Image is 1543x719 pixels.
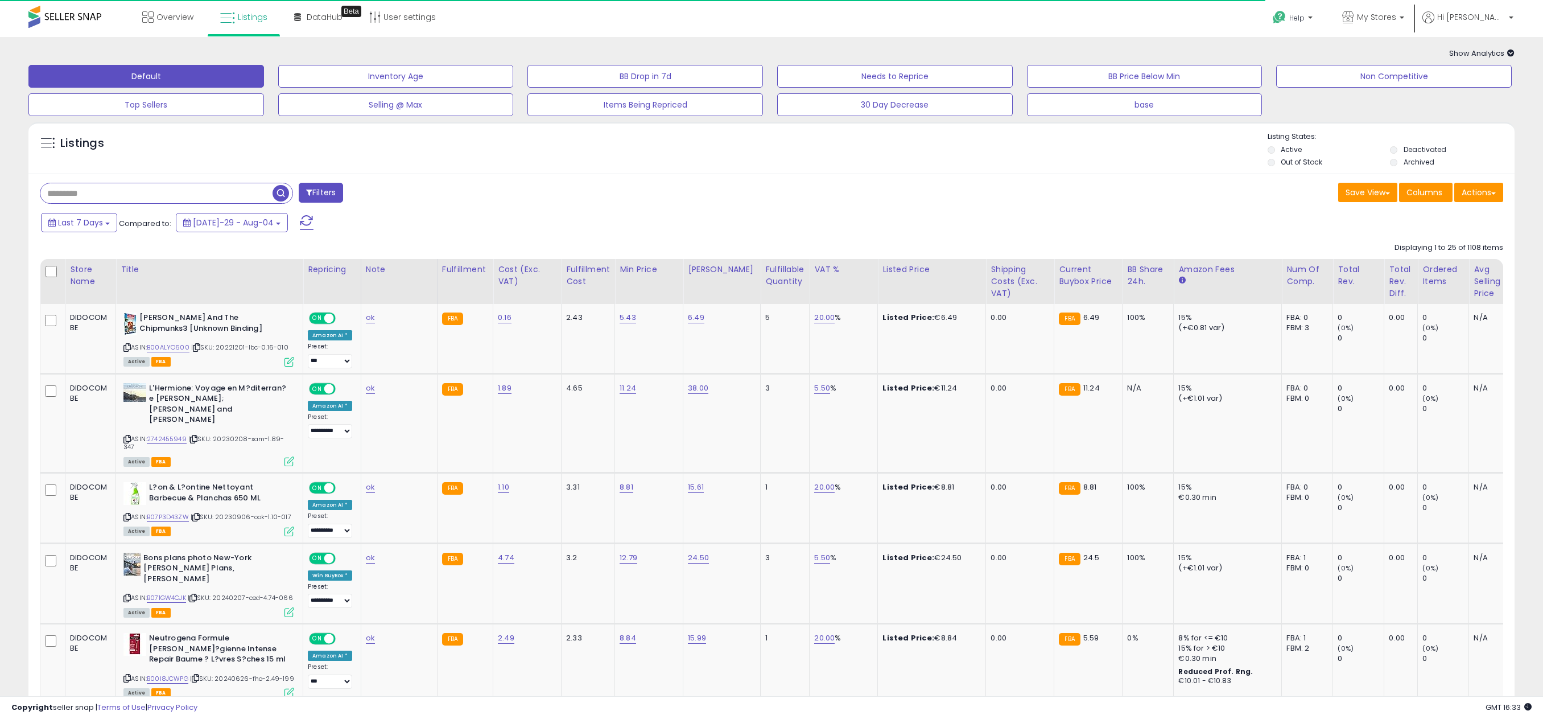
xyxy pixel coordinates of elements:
[1286,633,1324,643] div: FBA: 1
[366,552,375,564] a: ok
[1395,243,1503,253] div: Displaying 1 to 25 of 1108 items
[620,312,636,323] a: 5.43
[70,482,107,503] div: DIDOCOM BE
[882,383,977,393] div: €11.24
[308,512,352,538] div: Preset:
[308,583,352,609] div: Preset:
[777,65,1013,88] button: Needs to Reprice
[188,593,293,602] span: | SKU: 20240207-ced-4.74-066
[41,213,117,232] button: Last 7 Days
[1178,492,1273,503] div: €0.30 min
[147,593,186,603] a: B071GW4CJK
[308,264,356,276] div: Repricing
[1474,264,1515,299] div: Avg Selling Price
[882,633,977,643] div: €8.84
[310,483,324,493] span: ON
[566,482,606,492] div: 3.31
[1449,48,1515,59] span: Show Analytics
[1178,563,1273,573] div: (+€1.01 var)
[191,512,291,521] span: | SKU: 20230906-ook-1.10-017
[1338,333,1384,343] div: 0
[882,552,934,563] b: Listed Price:
[1389,633,1409,643] div: 0.00
[70,383,107,404] div: DIDOCOM BE
[498,264,556,287] div: Cost (Exc. VAT)
[1178,383,1273,393] div: 15%
[1338,482,1384,492] div: 0
[566,383,606,393] div: 4.65
[11,702,53,713] strong: Copyright
[1474,482,1511,492] div: N/A
[882,482,977,492] div: €8.81
[1338,564,1354,573] small: (0%)
[334,384,352,393] span: OFF
[334,314,352,323] span: OFF
[814,632,835,644] a: 20.00
[765,264,804,287] div: Fulfillable Quantity
[1059,264,1117,287] div: Current Buybox Price
[814,552,830,564] a: 5.50
[1422,394,1438,403] small: (0%)
[814,264,873,276] div: VAT %
[308,330,352,340] div: Amazon AI *
[527,93,763,116] button: Items Being Repriced
[1422,654,1468,664] div: 0
[1083,552,1100,563] span: 24.5
[1422,503,1468,513] div: 0
[1127,264,1169,287] div: BB Share 24h.
[308,413,352,439] div: Preset:
[1357,11,1396,23] span: My Stores
[1127,482,1165,492] div: 100%
[1422,404,1468,414] div: 0
[123,553,141,576] img: 513oeEzZWcL._SL40_.jpg
[1178,276,1185,286] small: Amazon Fees.
[334,553,352,563] span: OFF
[123,633,146,656] img: 41iTS2CkmjL._SL40_.jpg
[1286,563,1324,573] div: FBM: 0
[442,482,463,495] small: FBA
[688,312,704,323] a: 6.49
[991,264,1049,299] div: Shipping Costs (Exc. VAT)
[151,688,171,698] span: FBA
[991,553,1045,563] div: 0.00
[620,552,637,564] a: 12.79
[1389,264,1413,299] div: Total Rev. Diff.
[123,357,150,367] span: All listings currently available for purchase on Amazon
[1286,264,1328,287] div: Num of Comp.
[1178,643,1273,654] div: 15% for > €10
[620,482,633,493] a: 8.81
[1178,482,1273,492] div: 15%
[1422,564,1438,573] small: (0%)
[442,553,463,565] small: FBA
[1027,65,1263,88] button: BB Price Below Min
[123,527,150,536] span: All listings currently available for purchase on Amazon
[1474,383,1511,393] div: N/A
[688,632,706,644] a: 15.99
[991,313,1045,323] div: 0.00
[1404,157,1434,167] label: Archived
[190,674,294,683] span: | SKU: 20240626-fho-2.49-199
[1389,553,1409,563] div: 0.00
[139,313,278,336] b: [PERSON_NAME] And The Chipmunks3 [Unknown Binding]
[765,383,801,393] div: 3
[688,264,756,276] div: [PERSON_NAME]
[566,633,606,643] div: 2.33
[123,553,294,616] div: ASIN:
[1059,633,1080,646] small: FBA
[1338,404,1384,414] div: 0
[149,482,287,506] b: L?on & L?ontine Nettoyant Barbecue & Planchas 650 ML
[1338,654,1384,664] div: 0
[1281,145,1302,154] label: Active
[97,702,146,713] a: Terms of Use
[814,383,869,393] div: %
[882,312,934,323] b: Listed Price:
[498,552,514,564] a: 4.74
[1286,643,1324,654] div: FBM: 2
[991,482,1045,492] div: 0.00
[566,264,610,287] div: Fulfillment Cost
[308,500,352,510] div: Amazon AI *
[123,434,284,451] span: | SKU: 20230208-xam-1.89-347
[310,314,324,323] span: ON
[882,482,934,492] b: Listed Price:
[307,11,343,23] span: DataHub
